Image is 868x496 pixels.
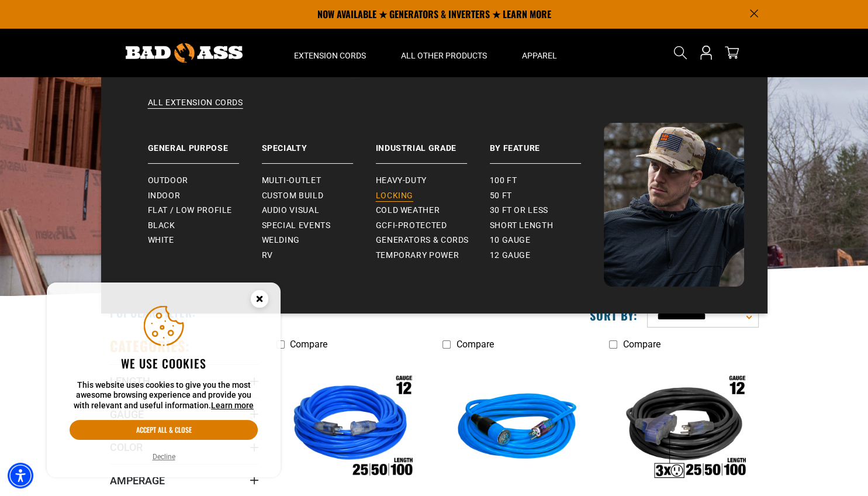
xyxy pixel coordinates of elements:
a: Temporary Power [376,248,490,263]
span: Multi-Outlet [262,175,321,186]
span: Compare [623,339,660,350]
a: Indoor [148,188,262,204]
span: 30 ft or less [490,205,548,216]
a: Open this option [697,28,715,77]
a: All Extension Cords [125,97,744,123]
span: 100 ft [490,175,517,186]
p: This website uses cookies to give you the most awesome browsing experience and provide you with r... [70,380,258,411]
span: Apparel [522,50,557,61]
span: Outdoor [148,175,188,186]
span: RV [262,250,273,261]
a: cart [722,46,741,60]
a: 50 ft [490,188,604,204]
span: Black [148,221,175,231]
a: GCFI-Protected [376,218,490,233]
span: 10 gauge [490,235,531,246]
summary: Search [671,43,690,62]
span: Audio Visual [262,205,320,216]
a: White [148,233,262,248]
a: 10 gauge [490,233,604,248]
span: Amperage [110,474,165,487]
span: Compare [456,339,493,350]
a: Industrial Grade [376,123,490,164]
span: Heavy-Duty [376,175,427,186]
span: GCFI-Protected [376,221,447,231]
span: 12 gauge [490,250,531,261]
label: Sort by: [590,308,638,323]
a: Cold Weather [376,203,490,218]
span: Locking [376,191,413,201]
span: Welding [262,235,300,246]
span: Extension Cords [294,50,366,61]
span: White [148,235,174,246]
a: Black [148,218,262,233]
a: RV [262,248,376,263]
a: Specialty [262,123,376,164]
span: 50 ft [490,191,512,201]
div: Accessibility Menu [8,463,33,488]
a: By Feature [490,123,604,164]
span: Indoor [148,191,181,201]
a: 30 ft or less [490,203,604,218]
button: Decline [149,451,179,463]
a: Special Events [262,218,376,233]
button: Accept all & close [70,420,258,440]
a: General Purpose [148,123,262,164]
img: blue [444,361,591,496]
summary: All Other Products [383,28,504,77]
span: Flat / Low Profile [148,205,233,216]
a: Heavy-Duty [376,173,490,188]
span: Cold Weather [376,205,440,216]
summary: Apparel [504,28,575,77]
button: Close this option [238,283,281,319]
a: Short Length [490,218,604,233]
a: Custom Build [262,188,376,204]
img: Outdoor Dual Lighted Extension Cord w/ Safety CGM [277,361,424,496]
a: Generators & Cords [376,233,490,248]
span: Generators & Cords [376,235,469,246]
span: Compare [290,339,327,350]
aside: Cookie Consent [47,283,281,478]
h2: We use cookies [70,356,258,371]
summary: Extension Cords [276,28,383,77]
a: Audio Visual [262,203,376,218]
img: Outdoor Dual Lighted 3-Outlet Extension Cord w/ Safety CGM [610,361,758,496]
img: Bad Ass Extension Cords [604,123,744,287]
a: Welding [262,233,376,248]
a: Multi-Outlet [262,173,376,188]
a: Outdoor [148,173,262,188]
a: Flat / Low Profile [148,203,262,218]
a: This website uses cookies to give you the most awesome browsing experience and provide you with r... [211,401,254,410]
span: All Other Products [401,50,487,61]
img: Bad Ass Extension Cords [126,43,243,63]
span: Custom Build [262,191,324,201]
span: Temporary Power [376,250,459,261]
a: 100 ft [490,173,604,188]
span: Short Length [490,221,554,231]
a: 12 gauge [490,248,604,263]
a: Locking [376,188,490,204]
span: Special Events [262,221,331,231]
